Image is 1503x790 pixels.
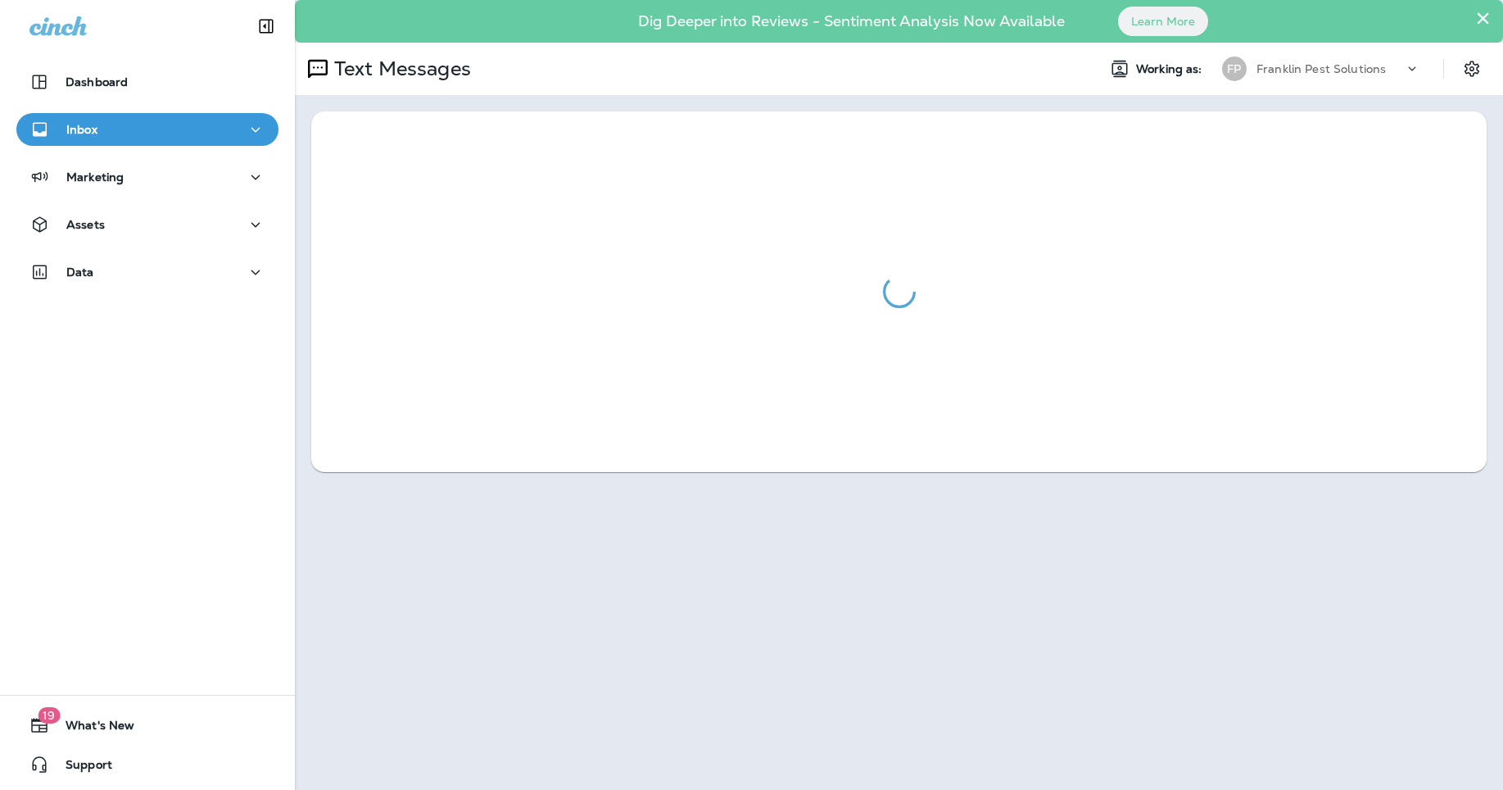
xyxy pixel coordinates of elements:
[328,57,471,81] p: Text Messages
[66,170,124,184] p: Marketing
[243,10,289,43] button: Collapse Sidebar
[16,113,278,146] button: Inbox
[16,748,278,781] button: Support
[66,123,97,136] p: Inbox
[49,719,134,738] span: What's New
[1222,57,1247,81] div: FP
[66,266,94,279] p: Data
[1118,7,1208,36] button: Learn More
[16,709,278,742] button: 19What's New
[1256,62,1386,75] p: Franklin Pest Solutions
[1475,5,1491,31] button: Close
[591,19,1112,24] p: Dig Deeper into Reviews - Sentiment Analysis Now Available
[1136,62,1206,76] span: Working as:
[66,218,105,231] p: Assets
[1457,54,1487,84] button: Settings
[16,66,278,98] button: Dashboard
[16,256,278,288] button: Data
[66,75,128,89] p: Dashboard
[16,208,278,241] button: Assets
[38,707,60,724] span: 19
[49,758,112,778] span: Support
[16,161,278,193] button: Marketing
